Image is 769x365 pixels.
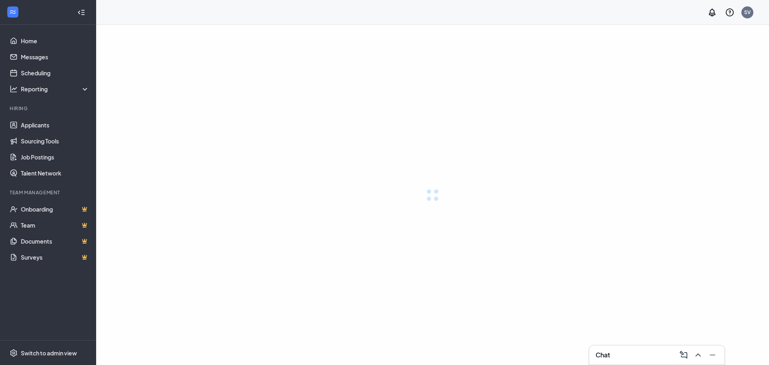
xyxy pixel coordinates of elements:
[10,349,18,357] svg: Settings
[21,349,77,357] div: Switch to admin view
[21,133,89,149] a: Sourcing Tools
[708,350,717,360] svg: Minimize
[21,165,89,181] a: Talent Network
[77,8,85,16] svg: Collapse
[707,8,717,17] svg: Notifications
[21,233,89,249] a: DocumentsCrown
[676,349,689,361] button: ComposeMessage
[596,351,610,359] h3: Chat
[21,85,90,93] div: Reporting
[21,201,89,217] a: OnboardingCrown
[691,349,704,361] button: ChevronUp
[693,350,703,360] svg: ChevronUp
[21,249,89,265] a: SurveysCrown
[21,117,89,133] a: Applicants
[21,217,89,233] a: TeamCrown
[21,149,89,165] a: Job Postings
[744,9,751,16] div: SV
[21,49,89,65] a: Messages
[705,349,718,361] button: Minimize
[10,85,18,93] svg: Analysis
[679,350,688,360] svg: ComposeMessage
[10,189,88,196] div: Team Management
[21,33,89,49] a: Home
[9,8,17,16] svg: WorkstreamLogo
[725,8,735,17] svg: QuestionInfo
[21,65,89,81] a: Scheduling
[10,105,88,112] div: Hiring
